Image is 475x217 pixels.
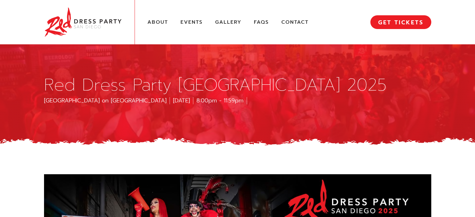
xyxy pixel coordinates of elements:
[181,19,203,26] a: Events
[44,97,170,104] div: [GEOGRAPHIC_DATA] on [GEOGRAPHIC_DATA]
[44,76,387,93] h1: Red Dress Party [GEOGRAPHIC_DATA] 2025
[173,97,193,104] div: [DATE]
[215,19,241,26] a: Gallery
[147,19,168,26] a: About
[196,97,247,104] div: 8:00pm - 11:59pm
[44,6,122,38] img: Red Dress Party San Diego
[281,19,309,26] a: Contact
[370,15,431,29] a: GET TICKETS
[254,19,269,26] a: FAQs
